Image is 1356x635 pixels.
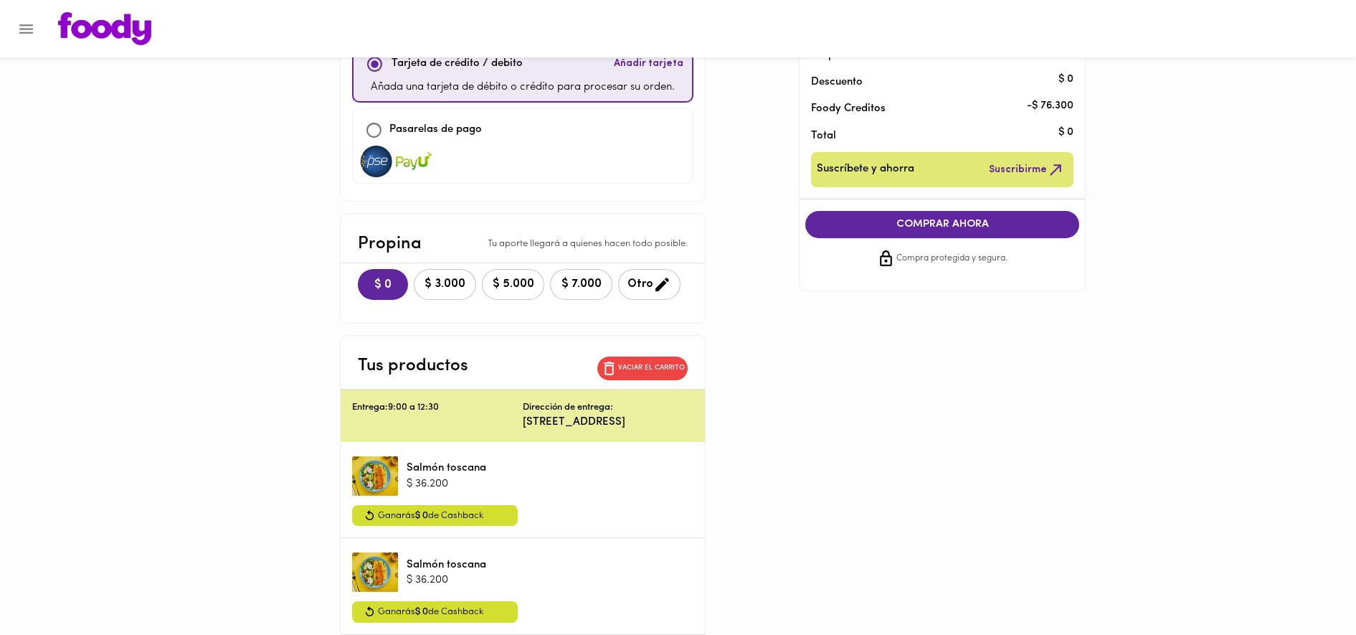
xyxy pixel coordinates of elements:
p: $ 36.200 [407,476,486,491]
span: COMPRAR AHORA [820,218,1065,231]
p: Salmón toscana [407,558,486,573]
span: $ 7.000 [559,278,603,291]
span: $ 5.000 [491,278,535,291]
p: Añada una tarjeta de débito o crédito para procesar su orden. [371,80,675,96]
span: $ 3.000 [423,278,467,291]
p: Salmón toscana [407,461,486,476]
span: $ 0 [415,511,428,520]
img: visa [359,146,394,177]
img: visa [396,146,432,177]
span: Compra protegida y segura. [896,252,1007,266]
div: Salmón toscana [352,550,398,596]
span: Suscribirme [989,161,1065,179]
img: logo.png [58,12,151,45]
p: Descuento [811,75,863,90]
button: $ 5.000 [482,269,544,300]
button: $ 7.000 [550,269,612,300]
p: Tu aporte llegará a quienes hacen todo posible. [488,237,688,251]
button: COMPRAR AHORA [805,211,1079,238]
span: Otro [627,276,671,293]
span: Ganarás de Cashback [378,604,483,620]
button: Menu [9,11,44,47]
span: Añadir tarjeta [614,57,683,71]
p: Entrega: 9:00 a 12:30 [352,401,523,415]
button: Vaciar el carrito [597,357,688,380]
p: Pasarelas de pago [389,122,482,138]
p: Tus productos [358,353,468,379]
iframe: Messagebird Livechat Widget [1273,552,1342,621]
p: [STREET_ADDRESS] [523,415,693,430]
p: Vaciar el carrito [618,363,685,373]
p: $ 0 [1058,126,1073,141]
button: $ 0 [358,269,408,300]
span: Suscríbete y ahorra [817,161,914,179]
p: - $ 76.300 [1027,98,1073,113]
div: Salmón toscana [352,453,398,499]
p: Tarjeta de crédito / debito [392,56,523,72]
span: $ 0 [369,278,397,292]
button: Otro [618,269,681,300]
span: $ 0 [415,607,428,616]
p: $ 36.200 [407,573,486,588]
span: Ganarás de Cashback [378,508,483,524]
p: Dirección de entrega: [523,401,613,415]
button: Añadir tarjeta [611,49,686,80]
button: Suscribirme [986,158,1068,182]
p: Propina [358,231,422,257]
p: $ 0 [1058,72,1073,87]
p: Total [811,128,1051,144]
p: Foody Creditos [811,101,1051,116]
button: $ 3.000 [414,269,476,300]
